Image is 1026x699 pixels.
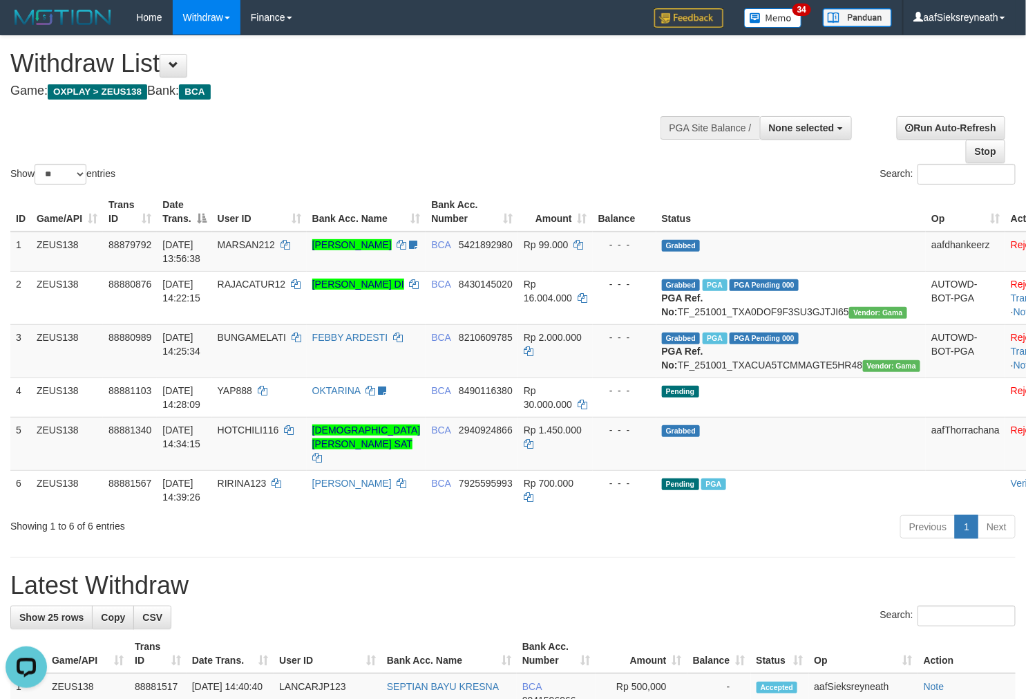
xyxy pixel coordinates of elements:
span: [DATE] 13:56:38 [162,239,200,264]
h1: Latest Withdraw [10,572,1016,599]
a: Previous [900,515,956,539]
td: ZEUS138 [31,324,103,378]
span: Rp 1.450.000 [524,425,582,436]
th: ID: activate to sort column descending [10,634,46,673]
span: Show 25 rows [19,612,84,623]
span: BCA [431,425,450,436]
td: AUTOWD-BOT-PGA [926,271,1005,324]
span: MARSAN212 [218,239,275,250]
a: Copy [92,606,134,629]
td: 2 [10,271,31,324]
a: Show 25 rows [10,606,93,629]
span: Pending [662,478,699,490]
a: Stop [966,140,1005,163]
span: Rp 16.004.000 [524,279,572,304]
td: ZEUS138 [31,378,103,417]
div: - - - [598,476,651,490]
div: Showing 1 to 6 of 6 entries [10,514,417,533]
span: Vendor URL: https://trx31.1velocity.biz [863,360,921,372]
b: PGA Ref. No: [662,292,703,317]
td: 5 [10,417,31,470]
th: Bank Acc. Number: activate to sort column ascending [517,634,596,673]
input: Search: [918,606,1016,626]
a: [PERSON_NAME] [312,478,392,489]
img: Button%20Memo.svg [744,8,802,28]
span: Grabbed [662,240,701,252]
h4: Game: Bank: [10,84,670,98]
span: CSV [142,612,162,623]
span: Vendor URL: https://trx31.1velocity.biz [849,307,907,319]
span: YAP888 [218,385,252,396]
span: BCA [431,239,450,250]
img: Feedback.jpg [654,8,723,28]
th: Trans ID: activate to sort column ascending [103,192,157,232]
span: 88879792 [108,239,151,250]
div: PGA Site Balance / [661,116,760,140]
span: Grabbed [662,333,701,344]
th: Status [656,192,927,232]
td: 6 [10,470,31,510]
span: 88881103 [108,385,151,396]
b: PGA Ref. No: [662,346,703,371]
a: Run Auto-Refresh [897,116,1005,140]
th: Date Trans.: activate to sort column descending [157,192,211,232]
a: CSV [133,606,171,629]
span: HOTCHILI116 [218,425,279,436]
th: Bank Acc. Number: activate to sort column ascending [426,192,518,232]
th: Date Trans.: activate to sort column ascending [187,634,274,673]
span: Copy 5421892980 to clipboard [459,239,513,250]
span: Marked by aafnoeunsreypich [703,279,727,291]
th: Action [918,634,1016,673]
th: Game/API: activate to sort column ascending [46,634,129,673]
div: - - - [598,423,651,437]
th: User ID: activate to sort column ascending [212,192,307,232]
div: - - - [598,277,651,291]
div: - - - [598,330,651,344]
span: Rp 30.000.000 [524,385,572,410]
span: BCA [431,332,450,343]
span: [DATE] 14:34:15 [162,425,200,449]
span: 88880876 [108,279,151,290]
td: TF_251001_TXACUA5TCMMAGTE5HR48 [656,324,927,378]
td: 3 [10,324,31,378]
span: BCA [431,385,450,396]
span: [DATE] 14:28:09 [162,385,200,410]
span: OXPLAY > ZEUS138 [48,84,147,100]
span: 88881340 [108,425,151,436]
input: Search: [918,164,1016,185]
label: Search: [880,606,1016,626]
span: Copy [101,612,125,623]
td: aafdhankeerz [926,232,1005,272]
div: - - - [598,238,651,252]
td: TF_251001_TXA0DOF9F3SU3GJTJI65 [656,271,927,324]
span: Copy 7925595993 to clipboard [459,478,513,489]
a: [DEMOGRAPHIC_DATA][PERSON_NAME] SAT [312,425,421,449]
span: RAJACATUR12 [218,279,286,290]
span: 88880989 [108,332,151,343]
th: Op: activate to sort column ascending [926,192,1005,232]
span: [DATE] 14:39:26 [162,478,200,503]
span: Marked by aafnoeunsreypich [703,333,727,344]
span: Grabbed [662,279,701,291]
span: Rp 99.000 [524,239,569,250]
th: Op: activate to sort column ascending [809,634,918,673]
button: Open LiveChat chat widget [6,6,47,47]
th: Status: activate to sort column ascending [751,634,809,673]
a: [PERSON_NAME] DI [312,279,404,290]
span: 34 [792,3,811,16]
img: panduan.png [823,8,892,27]
span: Copy 8430145020 to clipboard [459,279,513,290]
span: None selected [769,122,835,133]
span: Accepted [757,682,798,693]
td: aafThorrachana [926,417,1005,470]
td: ZEUS138 [31,470,103,510]
span: Copy 2940924866 to clipboard [459,425,513,436]
label: Search: [880,164,1016,185]
span: Rp 700.000 [524,478,573,489]
span: Copy 8210609785 to clipboard [459,332,513,343]
a: FEBBY ARDESTI [312,332,388,343]
a: SEPTIAN BAYU KRESNA [387,681,499,692]
th: Balance [593,192,656,232]
th: Bank Acc. Name: activate to sort column ascending [381,634,517,673]
th: User ID: activate to sort column ascending [274,634,381,673]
